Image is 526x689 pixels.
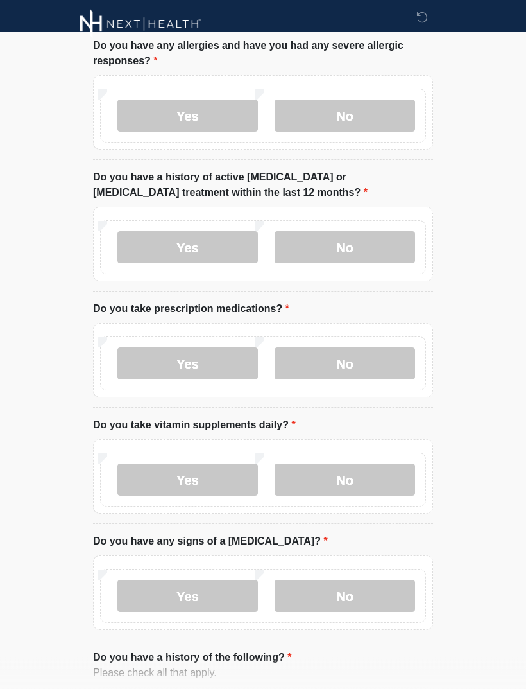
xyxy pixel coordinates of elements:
[117,232,258,264] label: Yes
[93,302,289,317] label: Do you take prescription medications?
[93,39,433,69] label: Do you have any allergies and have you had any severe allergic responses?
[275,580,415,613] label: No
[117,100,258,132] label: Yes
[117,348,258,380] label: Yes
[117,580,258,613] label: Yes
[275,348,415,380] label: No
[275,464,415,496] label: No
[93,650,291,666] label: Do you have a history of the following?
[117,464,258,496] label: Yes
[275,232,415,264] label: No
[275,100,415,132] label: No
[93,170,433,201] label: Do you have a history of active [MEDICAL_DATA] or [MEDICAL_DATA] treatment within the last 12 mon...
[93,418,296,433] label: Do you take vitamin supplements daily?
[80,10,201,39] img: Next-Health Montecito Logo
[93,666,433,681] div: Please check all that apply.
[93,534,328,550] label: Do you have any signs of a [MEDICAL_DATA]?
